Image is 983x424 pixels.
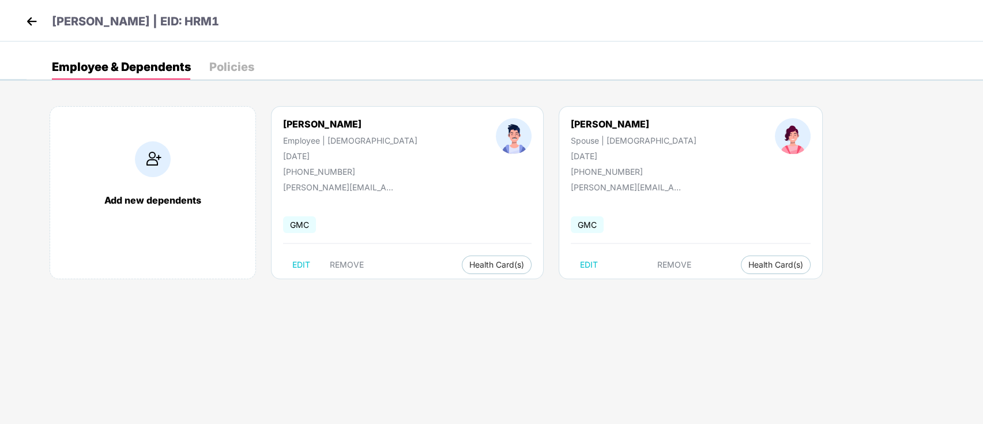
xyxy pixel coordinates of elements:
button: Health Card(s) [462,256,532,274]
button: REMOVE [648,256,700,274]
button: EDIT [283,256,319,274]
div: Add new dependents [62,194,244,206]
div: [DATE] [283,151,417,161]
button: EDIT [571,256,607,274]
span: Health Card(s) [469,262,524,268]
p: [PERSON_NAME] | EID: HRM1 [52,13,219,31]
div: [PHONE_NUMBER] [283,167,417,177]
div: [PHONE_NUMBER] [571,167,696,177]
button: Health Card(s) [741,256,811,274]
div: [DATE] [571,151,696,161]
div: Employee & Dependents [52,61,191,73]
span: EDIT [580,260,598,269]
div: [PERSON_NAME][EMAIL_ADDRESS][PERSON_NAME][DOMAIN_NAME] [283,182,398,192]
span: GMC [283,216,316,233]
img: back [23,13,40,30]
div: [PERSON_NAME] [283,118,417,130]
div: [PERSON_NAME][EMAIL_ADDRESS][PERSON_NAME][DOMAIN_NAME] [571,182,686,192]
div: Employee | [DEMOGRAPHIC_DATA] [283,136,417,145]
span: REMOVE [330,260,364,269]
button: REMOVE [321,256,373,274]
span: GMC [571,216,604,233]
span: Health Card(s) [748,262,803,268]
img: profileImage [496,118,532,154]
img: profileImage [775,118,811,154]
div: Spouse | [DEMOGRAPHIC_DATA] [571,136,696,145]
div: [PERSON_NAME] [571,118,696,130]
img: addIcon [135,141,171,177]
div: Policies [209,61,254,73]
span: REMOVE [657,260,691,269]
span: EDIT [292,260,310,269]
